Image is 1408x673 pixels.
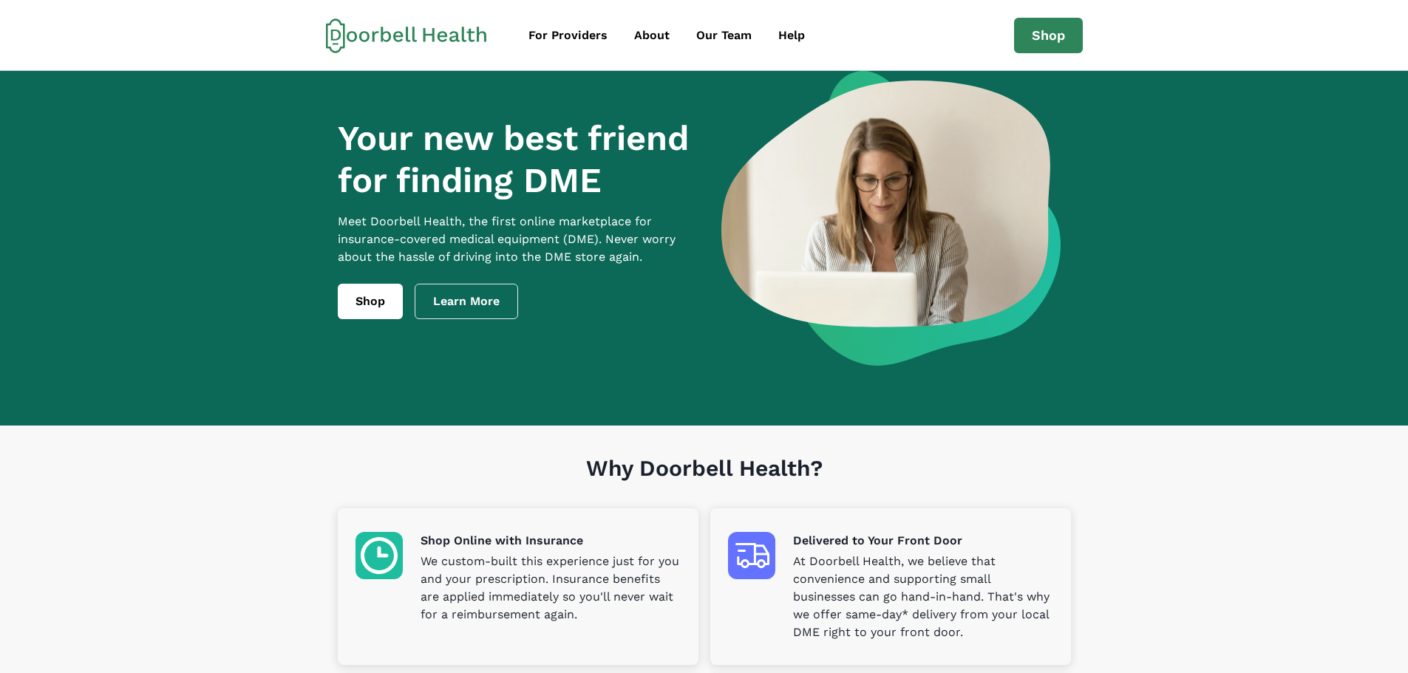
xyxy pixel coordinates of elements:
[338,117,697,201] h1: Your new best friend for finding DME
[421,532,681,550] p: Shop Online with Insurance
[338,284,403,319] a: Shop
[634,27,670,44] div: About
[528,27,608,44] div: For Providers
[728,532,775,579] img: Delivered to Your Front Door icon
[721,71,1061,366] img: a woman looking at a computer
[622,21,681,50] a: About
[793,553,1053,641] p: At Doorbell Health, we believe that convenience and supporting small businesses can go hand-in-ha...
[793,532,1053,550] p: Delivered to Your Front Door
[338,213,697,266] p: Meet Doorbell Health, the first online marketplace for insurance-covered medical equipment (DME)....
[684,21,763,50] a: Our Team
[338,455,1071,508] h1: Why Doorbell Health?
[1014,18,1083,53] a: Shop
[415,284,518,319] a: Learn More
[421,553,681,624] p: We custom-built this experience just for you and your prescription. Insurance benefits are applie...
[356,532,403,579] img: Shop Online with Insurance icon
[766,21,817,50] a: Help
[517,21,619,50] a: For Providers
[778,27,805,44] div: Help
[696,27,752,44] div: Our Team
